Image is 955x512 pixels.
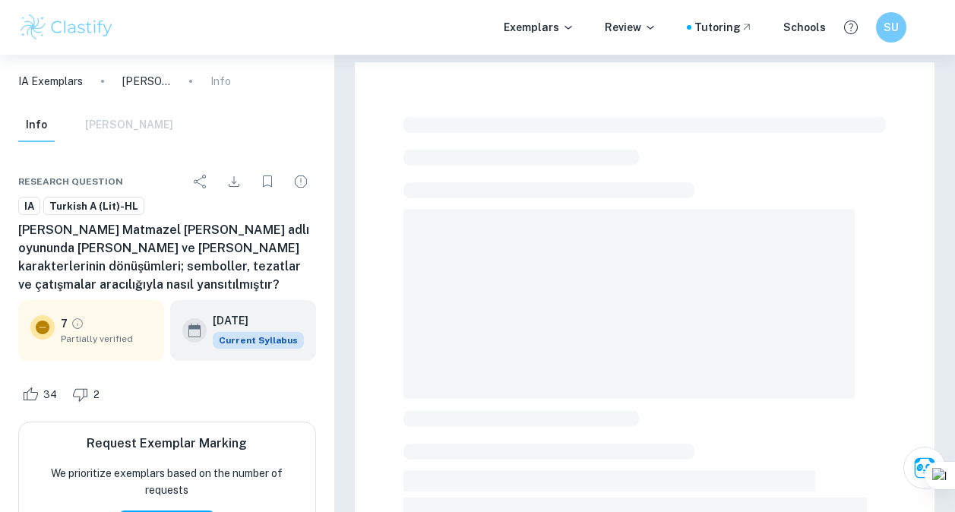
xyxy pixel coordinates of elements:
[903,447,946,489] button: Ask Clai
[286,166,316,197] div: Report issue
[783,19,826,36] a: Schools
[18,221,316,294] h6: [PERSON_NAME] Matmazel [PERSON_NAME] adlı oyununda [PERSON_NAME] ve [PERSON_NAME] karakterlerinin...
[18,12,115,43] img: Clastify logo
[19,199,40,214] span: IA
[71,317,84,330] a: Grade partially verified
[213,332,304,349] div: This exemplar is based on the current syllabus. Feel free to refer to it for inspiration/ideas wh...
[87,435,247,453] h6: Request Exemplar Marking
[68,382,108,406] div: Dislike
[61,332,152,346] span: Partially verified
[44,199,144,214] span: Turkish A (Lit)-HL
[605,19,656,36] p: Review
[18,175,123,188] span: Research question
[876,12,906,43] button: SU
[219,166,249,197] div: Download
[61,315,68,332] p: 7
[18,197,40,216] a: IA
[43,197,144,216] a: Turkish A (Lit)-HL
[85,387,108,403] span: 2
[210,73,231,90] p: Info
[213,332,304,349] span: Current Syllabus
[31,465,303,498] p: We prioritize exemplars based on the number of requests
[122,73,171,90] p: [PERSON_NAME] Matmazel [PERSON_NAME] adlı oyununda [PERSON_NAME] ve [PERSON_NAME] karakterlerinin...
[18,73,83,90] a: IA Exemplars
[185,166,216,197] div: Share
[18,382,65,406] div: Like
[252,166,283,197] div: Bookmark
[35,387,65,403] span: 34
[883,19,900,36] h6: SU
[838,14,864,40] button: Help and Feedback
[504,19,574,36] p: Exemplars
[213,312,292,329] h6: [DATE]
[18,109,55,142] button: Info
[694,19,753,36] a: Tutoring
